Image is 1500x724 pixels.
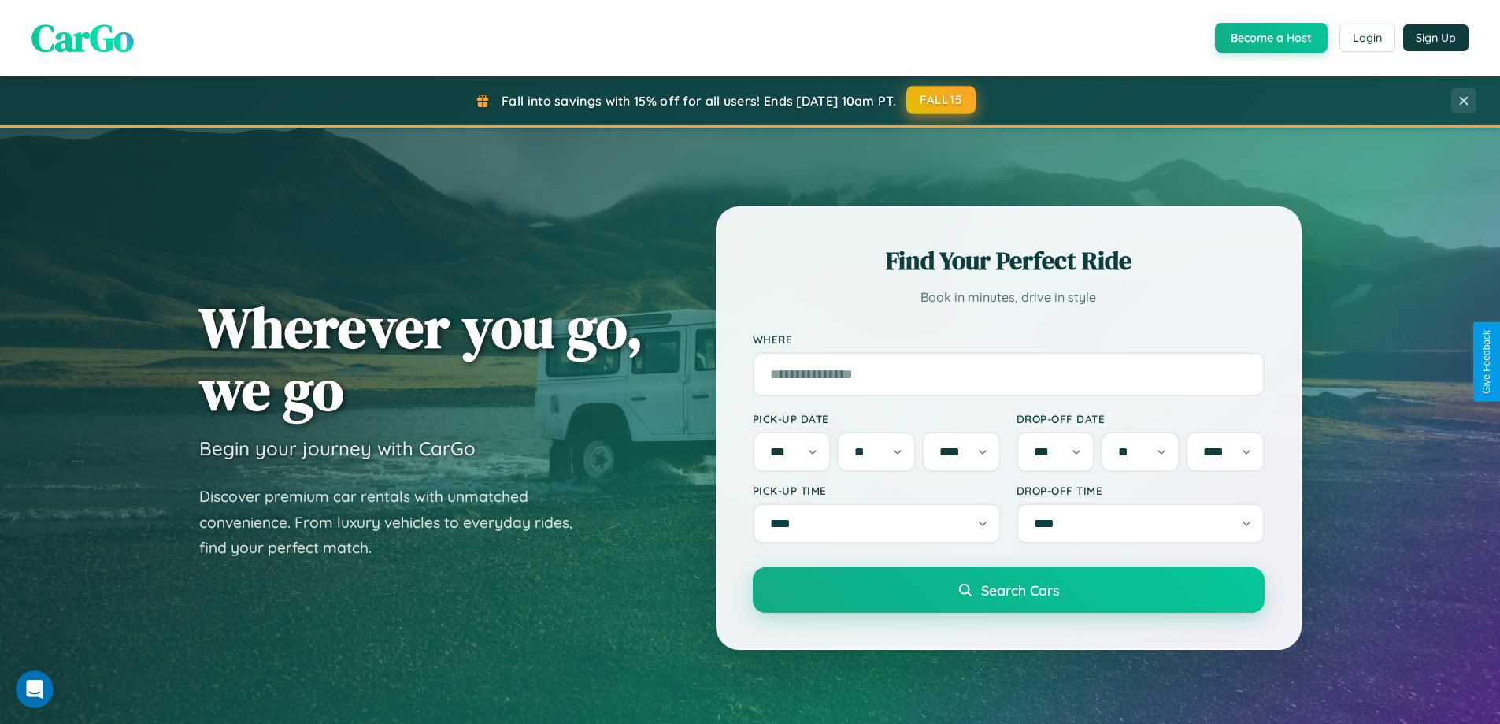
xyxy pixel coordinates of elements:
button: Search Cars [753,567,1265,613]
div: Give Feedback [1481,330,1492,394]
h1: Wherever you go, we go [199,296,643,421]
label: Drop-off Date [1017,412,1265,425]
p: Discover premium car rentals with unmatched convenience. From luxury vehicles to everyday rides, ... [199,484,593,561]
iframe: Intercom live chat [16,670,54,708]
button: Sign Up [1403,24,1469,51]
p: Book in minutes, drive in style [753,286,1265,309]
h3: Begin your journey with CarGo [199,436,476,460]
span: Search Cars [981,581,1059,599]
h2: Find Your Perfect Ride [753,243,1265,278]
button: Login [1339,24,1395,52]
button: FALL15 [906,86,976,114]
label: Pick-up Time [753,484,1001,497]
span: CarGo [31,12,134,64]
span: Fall into savings with 15% off for all users! Ends [DATE] 10am PT. [502,93,896,109]
label: Drop-off Time [1017,484,1265,497]
label: Where [753,332,1265,346]
label: Pick-up Date [753,412,1001,425]
button: Become a Host [1215,23,1328,53]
